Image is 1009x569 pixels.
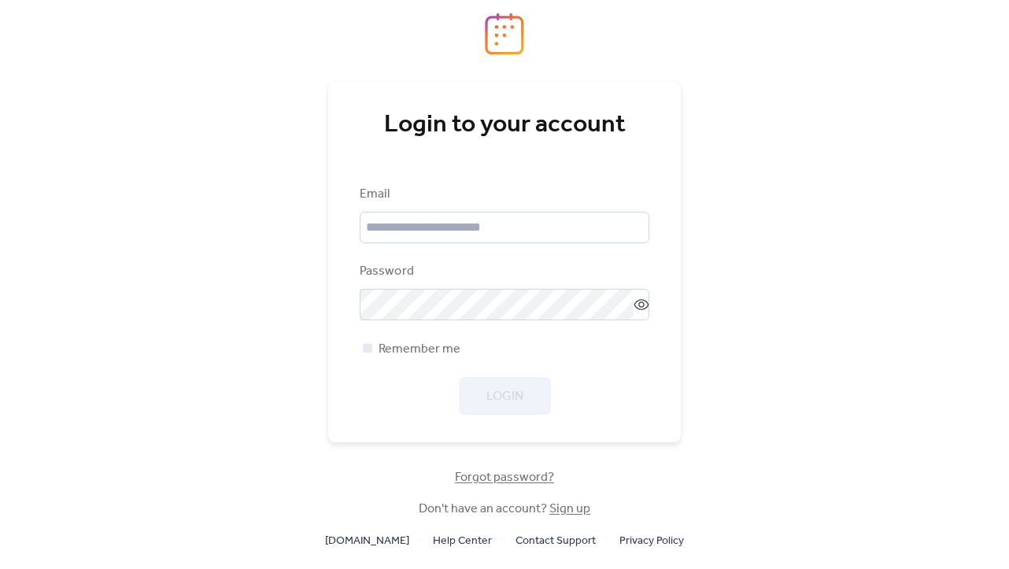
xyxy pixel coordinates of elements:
[419,500,590,519] span: Don't have an account?
[516,530,596,550] a: Contact Support
[360,262,646,281] div: Password
[433,532,492,551] span: Help Center
[619,532,684,551] span: Privacy Policy
[379,340,460,359] span: Remember me
[325,532,409,551] span: [DOMAIN_NAME]
[516,532,596,551] span: Contact Support
[549,497,590,521] a: Sign up
[619,530,684,550] a: Privacy Policy
[455,468,554,487] span: Forgot password?
[325,530,409,550] a: [DOMAIN_NAME]
[433,530,492,550] a: Help Center
[360,109,649,141] div: Login to your account
[455,473,554,482] a: Forgot password?
[360,185,646,204] div: Email
[485,13,524,55] img: logo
